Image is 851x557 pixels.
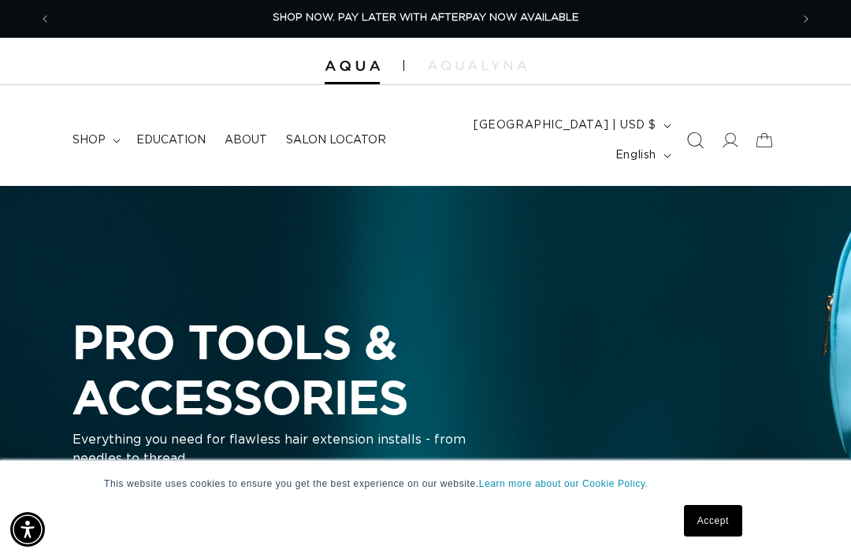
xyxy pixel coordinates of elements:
[104,477,747,491] p: This website uses cookies to ensure you get the best experience on our website.
[606,140,678,170] button: English
[789,4,823,34] button: Next announcement
[772,481,851,557] iframe: Chat Widget
[10,512,45,547] div: Accessibility Menu
[273,13,579,23] span: SHOP NOW. PAY LATER WITH AFTERPAY NOW AVAILABLE
[479,478,648,489] a: Learn more about our Cookie Policy.
[464,110,678,140] button: [GEOGRAPHIC_DATA] | USD $
[678,123,712,158] summary: Search
[72,133,106,147] span: shop
[28,4,62,34] button: Previous announcement
[684,505,742,537] a: Accept
[72,430,466,468] p: Everything you need for flawless hair extension installs - from needles to thread.
[63,124,127,157] summary: shop
[474,117,656,134] span: [GEOGRAPHIC_DATA] | USD $
[225,133,267,147] span: About
[615,147,656,164] span: English
[325,61,380,72] img: Aqua Hair Extensions
[286,133,386,147] span: Salon Locator
[136,133,206,147] span: Education
[215,124,277,157] a: About
[428,61,526,70] img: aqualyna.com
[72,314,671,424] h2: PRO TOOLS & ACCESSORIES
[127,124,215,157] a: Education
[277,124,396,157] a: Salon Locator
